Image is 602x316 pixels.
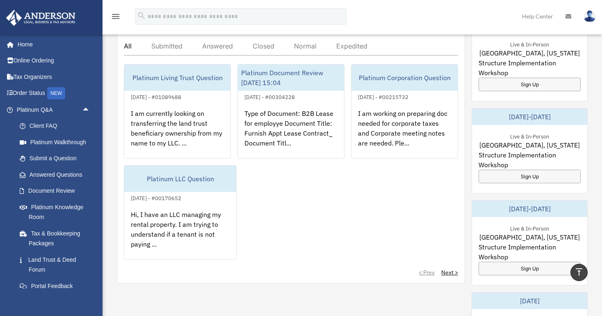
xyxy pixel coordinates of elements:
a: Submit a Question [11,150,103,167]
span: [GEOGRAPHIC_DATA], [US_STATE] [479,232,580,242]
div: I am working on preparing doc needed for corporate taxes and Corporate meeting notes are needed. ... [351,102,458,166]
div: NEW [47,87,65,99]
a: Land Trust & Deed Forum [11,251,103,278]
a: Platinum Document Review [DATE] 15:04[DATE] - #00304228Type of Document: B2B Lease for employye D... [237,64,344,159]
div: Live & In-Person [504,224,556,232]
span: [GEOGRAPHIC_DATA], [US_STATE] [479,140,580,150]
div: [DATE] - #00215732 [351,92,415,101]
a: Sign Up [479,262,581,275]
div: Submitted [151,42,182,50]
a: Platinum Living Trust Question[DATE] - #01089688I am currently looking on transferring the land t... [124,64,231,159]
span: arrow_drop_up [82,101,98,118]
div: All [124,42,132,50]
span: Structure Implementation Workshop [479,242,581,262]
span: [GEOGRAPHIC_DATA], [US_STATE] [479,48,580,58]
div: Type of Document: B2B Lease for employye Document Title: Furnish Appt Lease Contract_ Document Ti... [238,102,344,166]
i: search [137,11,146,20]
a: Sign Up [479,78,581,91]
div: Platinum LLC Question [124,166,236,192]
a: Client FAQ [11,118,103,134]
div: [DATE]-[DATE] [472,108,587,125]
div: Hi, I have an LLC managing my rental property. I am trying to understand if a tenant is not payin... [124,203,236,267]
i: menu [111,12,121,21]
div: Platinum Living Trust Question [124,65,230,91]
div: Expedited [336,42,367,50]
i: vertical_align_top [574,267,584,277]
span: Structure Implementation Workshop [479,150,581,170]
a: Platinum Walkthrough [11,134,103,150]
img: Anderson Advisors Platinum Portal [4,10,78,26]
span: Structure Implementation Workshop [479,58,581,78]
a: vertical_align_top [570,264,588,281]
a: Document Review [11,183,103,199]
a: Next > [441,268,458,277]
div: Platinum Corporation Question [351,65,458,91]
div: I am currently looking on transferring the land trust beneficiary ownership from my name to my LL... [124,102,230,166]
a: Tax & Bookkeeping Packages [11,225,103,251]
div: [DATE] [472,293,587,309]
a: Home [6,36,98,53]
a: Online Ordering [6,53,103,69]
div: [DATE] - #00170652 [124,193,188,202]
a: menu [111,14,121,21]
div: Answered [202,42,233,50]
div: Live & In-Person [504,39,556,48]
div: Live & In-Person [504,131,556,140]
a: Platinum Q&Aarrow_drop_up [6,101,103,118]
a: Platinum Corporation Question[DATE] - #00215732I am working on preparing doc needed for corporate... [351,64,458,159]
a: Sign Up [479,170,581,183]
div: [DATE] - #00304228 [238,92,301,101]
a: Order StatusNEW [6,85,103,102]
div: Normal [294,42,317,50]
a: Platinum Knowledge Room [11,199,103,225]
a: Tax Organizers [6,69,103,85]
img: User Pic [584,10,596,22]
a: Platinum LLC Question[DATE] - #00170652Hi, I have an LLC managing my rental property. I am trying... [124,165,237,260]
div: Closed [253,42,274,50]
div: [DATE] - #01089688 [124,92,188,101]
div: [DATE]-[DATE] [472,201,587,217]
div: Platinum Document Review [DATE] 15:04 [238,65,344,91]
a: Answered Questions [11,166,103,183]
a: Portal Feedback [11,278,103,294]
